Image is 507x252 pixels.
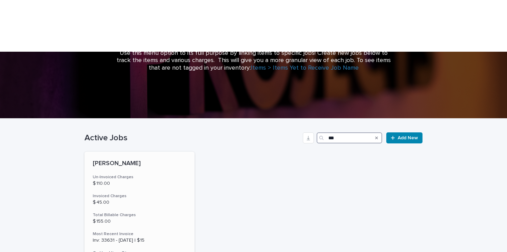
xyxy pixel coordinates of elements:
[116,50,391,72] p: Use this menu option to its full purpose by linking items to specific jobs! Create new jobs below...
[93,174,186,180] h3: Un-Invoiced Charges
[93,231,186,237] h3: Most Recent Invoice
[251,65,359,71] a: Items > Items Yet to Receive Job Name
[93,160,186,168] p: [PERSON_NAME]
[317,132,382,143] input: Search
[93,219,186,224] p: $ 155.00
[84,133,300,143] h1: Active Jobs
[93,181,186,187] p: $ 110.00
[93,212,186,218] h3: Total Billable Charges
[93,193,186,199] h3: Invoiced Charges
[93,238,186,243] p: Inv: 33631 - [DATE] | $15
[386,132,423,143] a: Add New
[398,135,418,140] span: Add New
[93,200,186,205] p: $ 45.00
